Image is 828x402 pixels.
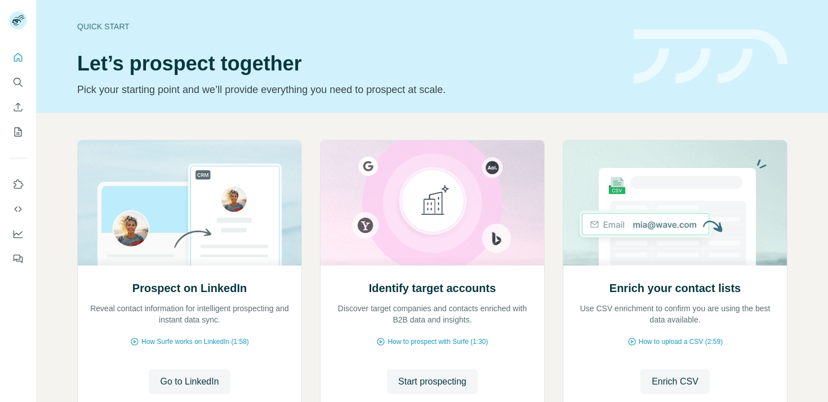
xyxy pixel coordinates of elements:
[9,72,27,92] button: Search
[77,52,620,75] h1: Let’s prospect together
[9,224,27,244] button: Dashboard
[9,47,27,68] button: Quick start
[77,140,302,266] img: Prospect on LinkedIn
[9,97,27,117] button: Enrich CSV
[640,369,710,394] button: Enrich CSV
[332,303,533,325] p: Discover target companies and contacts enriched with B2B data and insights.
[160,375,219,388] span: Go to LinkedIn
[89,303,290,325] p: Reveal contact information for intelligent prospecting and instant data sync.
[77,21,620,32] div: Quick start
[609,280,741,296] h2: Enrich your contact lists
[9,199,27,219] button: Use Surfe API
[575,303,776,325] p: Use CSV enrichment to confirm you are using the best data available.
[639,337,723,347] span: How to upload a CSV (2:59)
[652,375,698,388] span: Enrich CSV
[9,174,27,195] button: Use Surfe on LinkedIn
[9,249,27,269] button: Feedback
[634,29,787,84] img: banner
[388,337,488,347] span: How to prospect with Surfe (1:30)
[9,122,27,142] button: My lists
[141,337,249,347] span: How Surfe works on LinkedIn (1:58)
[387,369,478,394] button: Start prospecting
[320,140,545,266] img: Identify target accounts
[132,280,247,296] h2: Prospect on LinkedIn
[149,369,230,394] button: Go to LinkedIn
[398,375,466,388] span: Start prospecting
[77,82,620,98] p: Pick your starting point and we’ll provide everything you need to prospect at scale.
[369,280,496,296] h2: Identify target accounts
[563,140,787,266] img: Enrich your contact lists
